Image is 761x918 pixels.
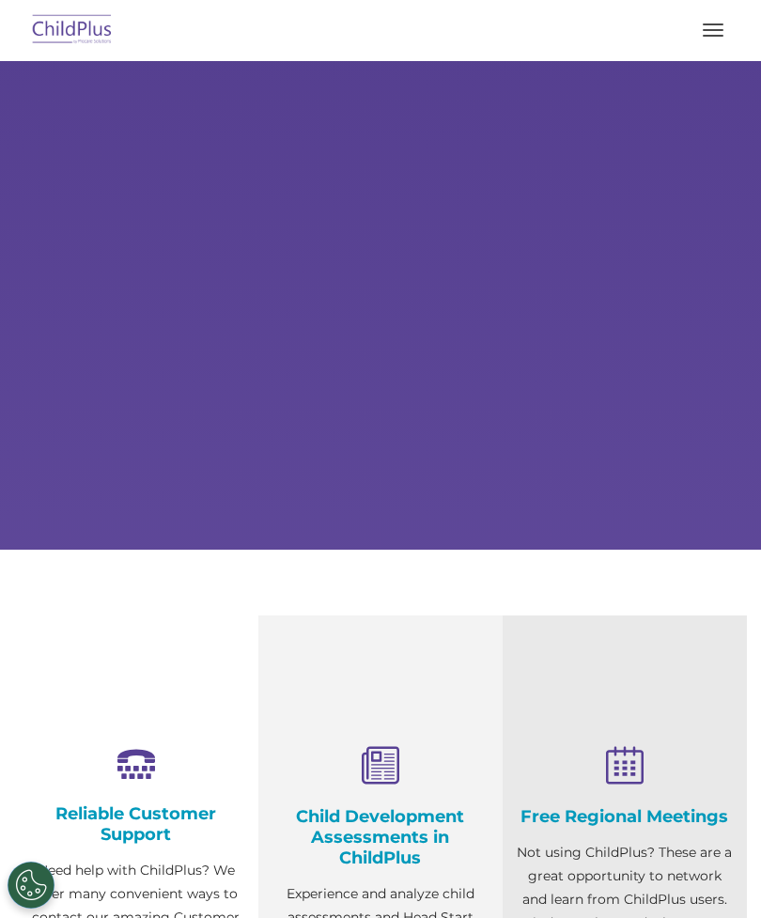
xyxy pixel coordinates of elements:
[28,803,244,845] h4: Reliable Customer Support
[517,806,733,827] h4: Free Regional Meetings
[272,806,489,868] h4: Child Development Assessments in ChildPlus
[28,8,116,53] img: ChildPlus by Procare Solutions
[8,862,54,909] button: Cookies Settings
